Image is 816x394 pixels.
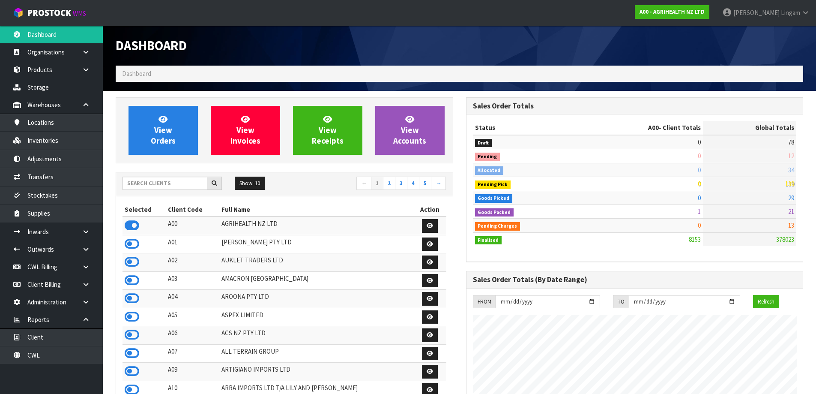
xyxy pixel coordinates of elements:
th: - Client Totals [580,121,703,135]
span: Pending Charges [475,222,520,231]
span: 34 [788,166,794,174]
a: ViewAccounts [375,106,445,155]
td: A07 [166,344,220,363]
span: 8153 [689,235,701,244]
h3: Sales Order Totals (By Date Range) [473,276,797,284]
span: [PERSON_NAME] [733,9,780,17]
img: cube-alt.png [13,7,24,18]
button: Show: 10 [235,177,265,190]
a: 3 [395,177,407,190]
small: WMS [73,9,86,18]
td: A06 [166,326,220,345]
div: FROM [473,295,496,309]
a: ViewOrders [129,106,198,155]
span: Pending Pick [475,180,511,189]
span: 0 [698,166,701,174]
span: Dashboard [122,69,151,78]
span: Dashboard [116,37,187,54]
span: View Orders [151,114,176,146]
th: Selected [123,203,166,217]
td: A02 [166,253,220,272]
span: Goods Picked [475,194,513,203]
a: 2 [383,177,395,190]
span: 139 [785,180,794,188]
td: ACS NZ PTY LTD [219,326,413,345]
span: Goods Packed [475,208,514,217]
span: View Accounts [393,114,426,146]
td: A03 [166,271,220,290]
span: Lingam [781,9,800,17]
span: 29 [788,194,794,202]
a: 4 [407,177,419,190]
th: Status [473,121,580,135]
span: 0 [698,180,701,188]
span: 1 [698,208,701,216]
nav: Page navigation [291,177,446,192]
span: 0 [698,221,701,229]
td: A09 [166,363,220,381]
span: A00 [648,123,659,132]
span: Pending [475,153,500,161]
span: ProStock [27,7,71,18]
td: A04 [166,290,220,308]
a: 1 [371,177,383,190]
span: View Invoices [230,114,260,146]
input: Search clients [123,177,207,190]
span: 12 [788,152,794,160]
span: 21 [788,208,794,216]
a: ViewInvoices [211,106,280,155]
th: Action [414,203,446,217]
a: ← [356,177,371,190]
div: TO [613,295,629,309]
strong: A00 - AGRIHEALTH NZ LTD [640,8,705,15]
td: A01 [166,235,220,253]
span: 0 [698,152,701,160]
span: Allocated [475,166,504,175]
td: AROONA PTY LTD [219,290,413,308]
span: 378023 [776,235,794,244]
td: [PERSON_NAME] PTY LTD [219,235,413,253]
a: 5 [419,177,431,190]
th: Global Totals [703,121,796,135]
span: View Receipts [312,114,344,146]
th: Full Name [219,203,413,217]
span: 0 [698,194,701,202]
span: 13 [788,221,794,229]
span: Finalised [475,236,502,245]
span: Draft [475,139,492,147]
a: A00 - AGRIHEALTH NZ LTD [635,5,709,19]
td: ALL TERRAIN GROUP [219,344,413,363]
td: AUKLET TRADERS LTD [219,253,413,272]
td: A05 [166,308,220,326]
a: ViewReceipts [293,106,362,155]
th: Client Code [166,203,220,217]
button: Refresh [753,295,779,309]
td: A00 [166,217,220,235]
td: AMACRON [GEOGRAPHIC_DATA] [219,271,413,290]
td: ASPEX LIMITED [219,308,413,326]
td: ARTIGIANO IMPORTS LTD [219,363,413,381]
a: → [431,177,446,190]
span: 78 [788,138,794,146]
h3: Sales Order Totals [473,102,797,110]
span: 0 [698,138,701,146]
td: AGRIHEALTH NZ LTD [219,217,413,235]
